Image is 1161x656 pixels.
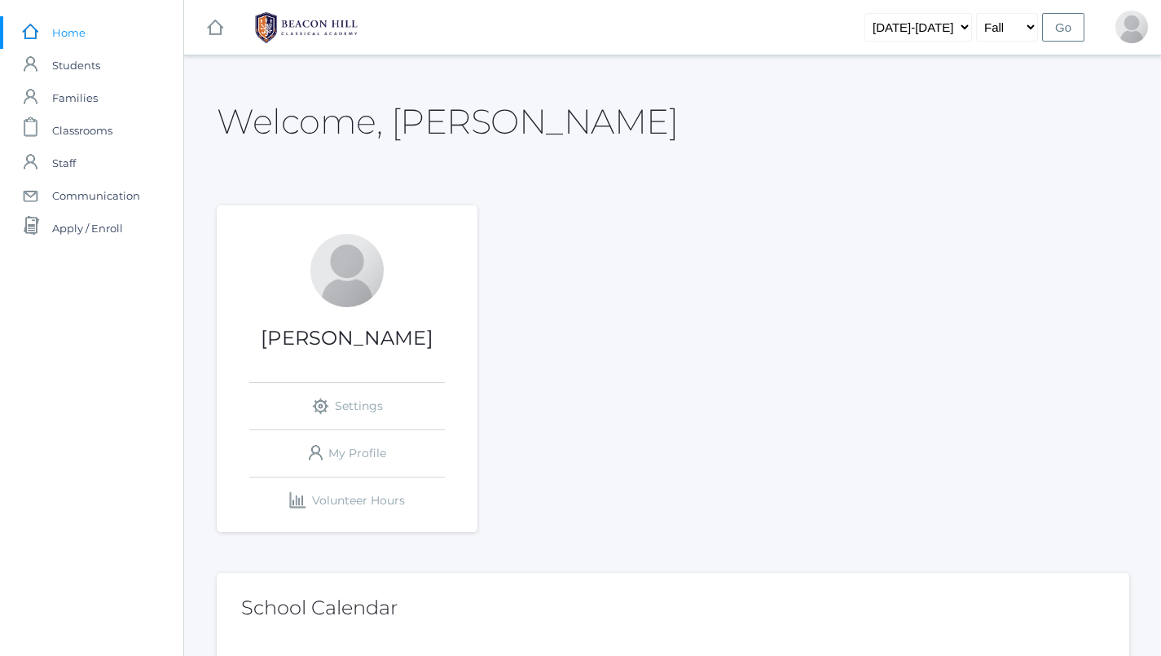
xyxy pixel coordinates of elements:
span: Staff [52,147,76,179]
h1: [PERSON_NAME] [217,328,477,349]
span: Home [52,16,86,49]
span: Apply / Enroll [52,212,123,244]
span: Classrooms [52,114,112,147]
div: Lydia Chaffin [310,234,384,307]
input: Go [1042,13,1084,42]
h2: School Calendar [241,597,1105,619]
img: 1_BHCALogos-05.png [245,7,367,48]
a: My Profile [249,430,445,477]
a: Settings [249,383,445,429]
h2: Welcome, [PERSON_NAME] [217,103,678,140]
a: Volunteer Hours [249,478,445,524]
span: Students [52,49,100,81]
span: Communication [52,179,140,212]
span: Families [52,81,98,114]
div: Lydia Chaffin [1115,11,1148,43]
